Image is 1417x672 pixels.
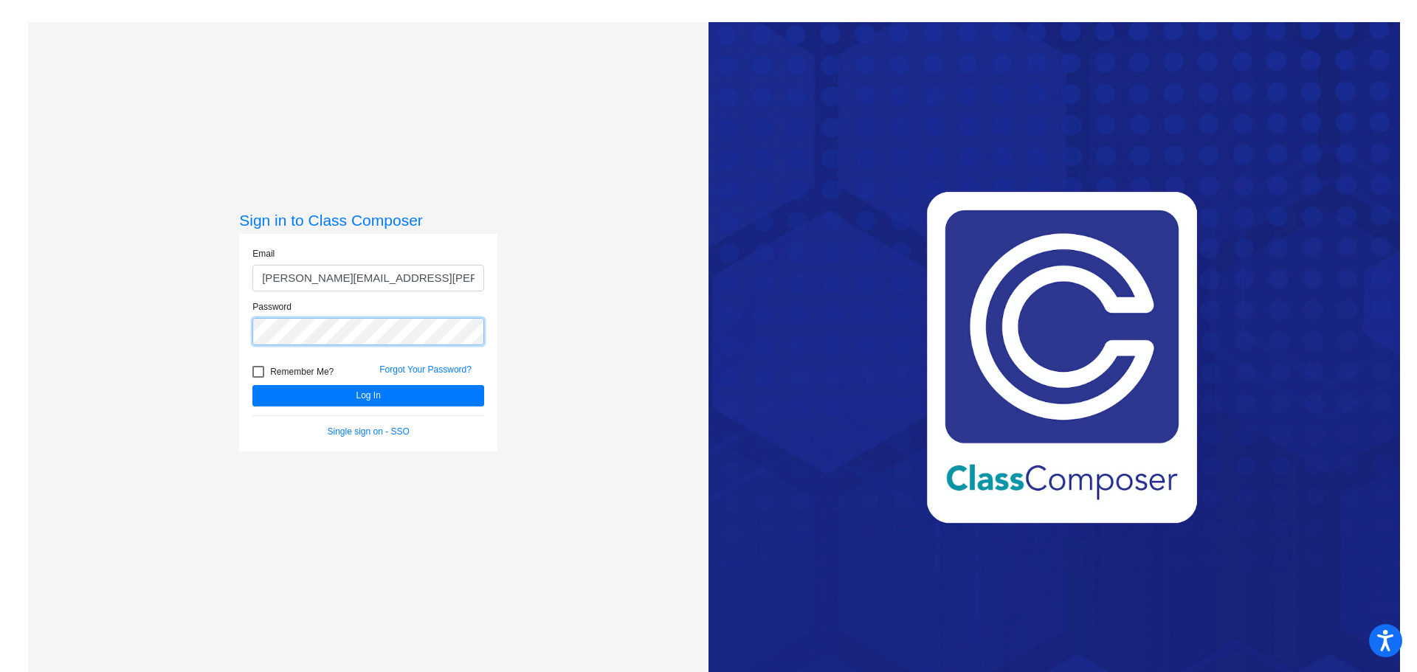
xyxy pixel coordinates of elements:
[252,385,484,406] button: Log In
[328,426,410,437] a: Single sign on - SSO
[252,300,292,314] label: Password
[379,364,472,375] a: Forgot Your Password?
[252,247,275,260] label: Email
[239,211,497,229] h3: Sign in to Class Composer
[270,363,334,381] span: Remember Me?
